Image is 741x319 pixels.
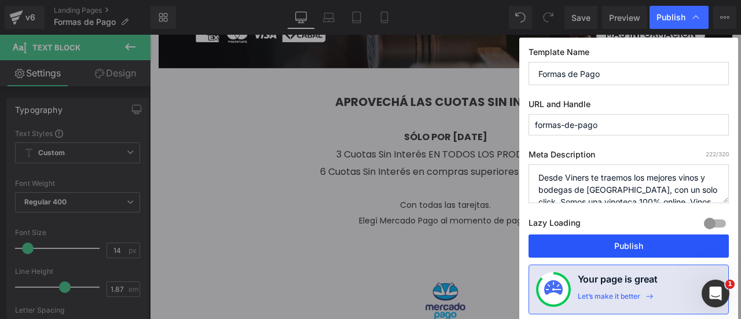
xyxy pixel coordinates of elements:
span: 1 [725,280,735,289]
strong: SÓLO POR [DATE] [254,96,338,109]
label: Template Name [529,47,729,62]
button: Publish [529,234,729,258]
label: Lazy Loading [529,215,581,234]
span: /320 [706,151,729,157]
span: Con todas las tarejtas. [250,164,341,176]
label: Meta Description [529,149,729,164]
iframe: Intercom live chat [702,280,729,307]
span: Elegí Mercado Pago al momento de pagar. [209,180,382,192]
div: Let’s make it better [578,292,640,307]
img: onboarding-status.svg [544,280,563,299]
label: URL and Handle [529,99,729,114]
h4: Your page is great [578,272,658,292]
strong: APROVECHÁ LAS CUOTAS SIN INTERÉS [185,59,406,75]
span: Publish [656,12,685,23]
span: 222 [706,151,716,157]
textarea: Desde Viners te traemos los mejores vinos y bodegas de [GEOGRAPHIC_DATA], con un solo click. Somo... [529,164,729,203]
